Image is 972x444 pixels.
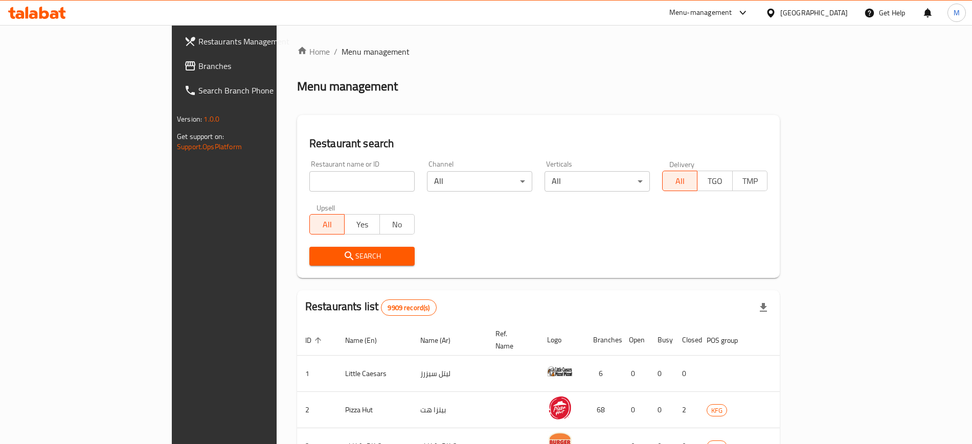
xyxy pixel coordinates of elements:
td: Little Caesars [337,356,412,392]
span: Version: [177,112,202,126]
span: 1.0.0 [204,112,219,126]
div: Export file [751,295,776,320]
button: Search [309,247,415,266]
span: Yes [349,217,375,232]
span: TGO [702,174,728,189]
th: Busy [649,324,674,356]
span: Menu management [342,45,410,58]
td: 0 [621,356,649,392]
td: 6 [585,356,621,392]
div: Menu-management [669,7,732,19]
span: TMP [737,174,763,189]
label: Delivery [669,160,695,168]
input: Search for restaurant name or ID.. [309,171,415,192]
span: Branches [198,60,326,72]
td: بيتزا هت [412,392,487,428]
span: Name (Ar) [420,334,464,346]
span: Ref. Name [495,328,527,352]
span: Get support on: [177,130,224,143]
button: TMP [732,171,767,191]
div: Total records count [381,299,436,316]
td: ليتل سيزرز [412,356,487,392]
a: Branches [176,54,334,78]
a: Support.OpsPlatform [177,140,242,153]
th: Open [621,324,649,356]
h2: Restaurants list [305,299,437,316]
button: Yes [344,214,379,235]
label: Upsell [317,204,335,211]
div: [GEOGRAPHIC_DATA] [780,7,848,18]
div: All [545,171,650,192]
h2: Restaurant search [309,136,767,151]
th: Logo [539,324,585,356]
th: Closed [674,324,698,356]
td: 0 [649,392,674,428]
span: ID [305,334,325,346]
span: All [667,174,693,189]
td: 0 [649,356,674,392]
td: 2 [674,392,698,428]
nav: breadcrumb [297,45,780,58]
li: / [334,45,337,58]
span: Restaurants Management [198,35,326,48]
td: Pizza Hut [337,392,412,428]
span: All [314,217,341,232]
th: Branches [585,324,621,356]
button: TGO [697,171,732,191]
span: KFG [707,405,727,416]
h2: Menu management [297,78,398,95]
button: All [662,171,697,191]
span: Search [318,250,406,263]
td: 0 [674,356,698,392]
img: Little Caesars [547,359,573,384]
button: No [379,214,415,235]
a: Search Branch Phone [176,78,334,103]
button: All [309,214,345,235]
span: POS group [707,334,751,346]
span: Name (En) [345,334,390,346]
span: No [384,217,411,232]
td: 0 [621,392,649,428]
span: M [954,7,960,18]
div: All [427,171,532,192]
img: Pizza Hut [547,395,573,420]
td: 68 [585,392,621,428]
a: Restaurants Management [176,29,334,54]
span: Search Branch Phone [198,84,326,97]
span: 9909 record(s) [381,303,436,313]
